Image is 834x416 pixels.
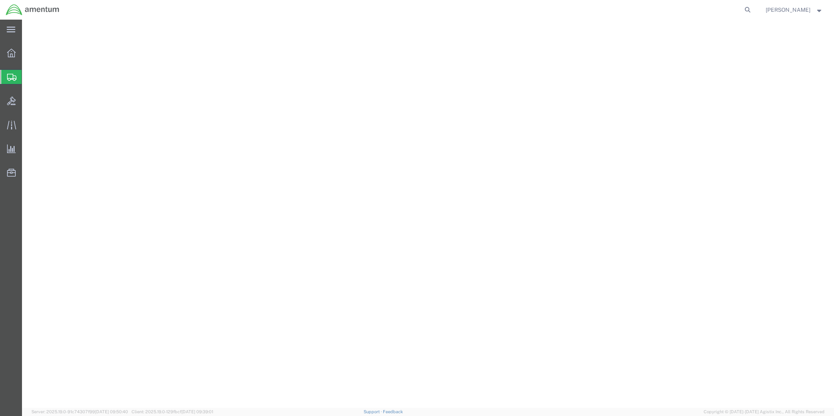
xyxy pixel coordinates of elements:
span: Kenneth Wicker [766,5,810,14]
iframe: FS Legacy Container [22,20,834,408]
span: Client: 2025.19.0-129fbcf [132,409,213,414]
span: [DATE] 09:50:40 [95,409,128,414]
a: Feedback [383,409,403,414]
span: Copyright © [DATE]-[DATE] Agistix Inc., All Rights Reserved [704,409,825,415]
img: logo [5,4,60,16]
span: [DATE] 09:39:01 [181,409,213,414]
button: [PERSON_NAME] [765,5,823,15]
span: Server: 2025.19.0-91c74307f99 [31,409,128,414]
a: Support [364,409,383,414]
